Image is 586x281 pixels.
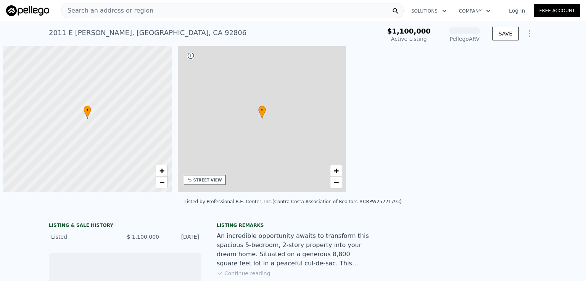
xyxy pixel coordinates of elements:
a: Log In [500,7,534,14]
div: Listed by Professional R.E. Center, Inc. (Contra Costa Association of Realtors #CRPW25221793) [184,199,402,204]
a: Zoom out [156,177,167,188]
span: Search an address or region [61,6,153,15]
span: • [84,107,91,114]
div: An incredible opportunity awaits to transform this spacious 5-bedroom, 2-story property into your... [217,231,369,268]
span: + [159,166,164,175]
img: Pellego [6,5,49,16]
span: − [334,177,339,187]
div: • [84,106,91,119]
span: • [258,107,266,114]
div: Listed [51,233,119,241]
div: LISTING & SALE HISTORY [49,222,201,230]
button: Show Options [522,26,537,41]
a: Free Account [534,4,580,17]
span: − [159,177,164,187]
span: $ 1,100,000 [127,234,159,240]
div: 2011 E [PERSON_NAME] , [GEOGRAPHIC_DATA] , CA 92806 [49,27,246,38]
button: Company [453,4,497,18]
span: Active Listing [391,36,427,42]
a: Zoom in [330,165,342,177]
div: Listing remarks [217,222,369,228]
div: [DATE] [165,233,199,241]
div: • [258,106,266,119]
a: Zoom out [330,177,342,188]
button: Solutions [405,4,453,18]
span: + [334,166,339,175]
button: SAVE [492,27,519,40]
div: Pellego ARV [449,35,480,43]
a: Zoom in [156,165,167,177]
div: STREET VIEW [193,177,222,183]
button: Continue reading [217,270,270,277]
span: $1,100,000 [387,27,431,35]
